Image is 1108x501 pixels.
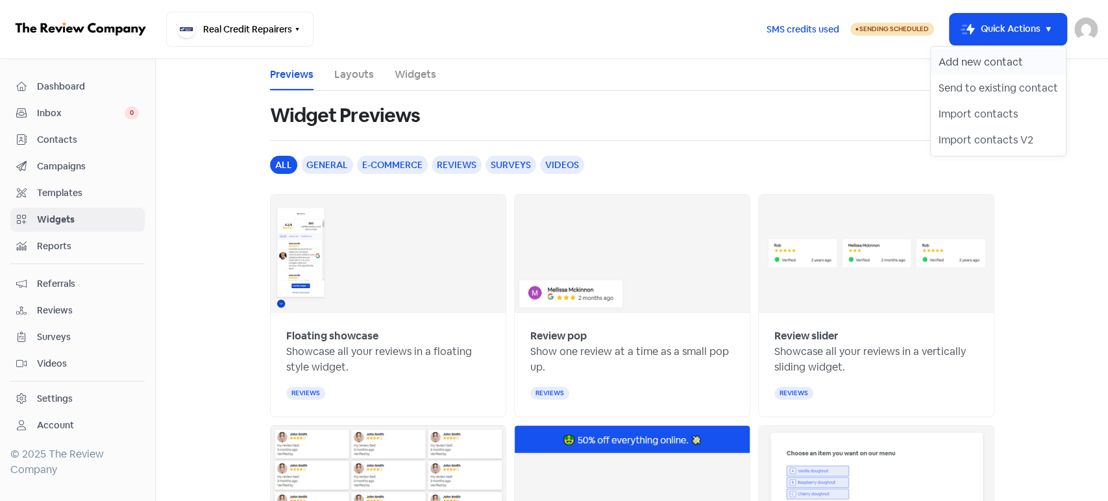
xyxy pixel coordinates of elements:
[166,12,314,47] button: Real Credit Repairers
[10,234,145,258] a: Reports
[540,156,584,174] div: videos
[530,329,587,343] b: Review pop
[774,344,978,375] p: Showcase all your reviews in a vertically sliding widget.
[37,80,139,93] span: Dashboard
[37,239,139,253] span: Reports
[10,325,145,349] a: Surveys
[10,101,145,125] a: Inbox 0
[37,419,74,432] div: Account
[37,304,139,317] span: Reviews
[10,352,145,376] a: Videos
[10,128,145,152] a: Contacts
[37,392,73,406] div: Settings
[432,156,482,174] div: reviews
[767,23,839,36] span: SMS credits used
[931,127,1066,153] button: Import contacts V2
[270,156,297,174] div: all
[301,156,353,174] div: general
[334,67,374,82] a: Layouts
[37,277,139,291] span: Referrals
[37,186,139,200] span: Templates
[10,446,145,478] div: © 2025 The Review Company
[850,21,934,37] a: Sending Scheduled
[395,67,436,82] a: Widgets
[10,75,145,99] a: Dashboard
[10,272,145,296] a: Referrals
[37,213,139,226] span: Widgets
[286,329,378,343] b: Floating showcase
[10,208,145,232] a: Widgets
[756,21,850,35] a: SMS credits used
[37,160,139,173] span: Campaigns
[37,133,139,147] span: Contacts
[774,387,813,400] div: reviews
[1074,18,1098,41] img: User
[10,387,145,411] a: Settings
[950,14,1066,45] button: Quick Actions
[486,156,536,174] div: surveys
[10,154,145,178] a: Campaigns
[286,344,490,375] p: Showcase all your reviews in a floating style widget.
[530,387,569,400] div: reviews
[270,67,314,82] a: Previews
[931,101,1066,127] button: Import contacts
[10,181,145,205] a: Templates
[931,75,1066,101] button: Send to existing contact
[10,299,145,323] a: Reviews
[125,106,139,119] span: 0
[774,329,838,343] b: Review slider
[357,156,428,174] div: e-commerce
[931,49,1066,75] button: Add new contact
[37,357,139,371] span: Videos
[270,95,421,136] h1: Widget Previews
[286,387,325,400] div: reviews
[530,344,734,375] p: Show one review at a time as a small pop up.
[10,413,145,437] a: Account
[37,330,139,344] span: Surveys
[859,25,929,33] span: Sending Scheduled
[37,106,125,120] span: Inbox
